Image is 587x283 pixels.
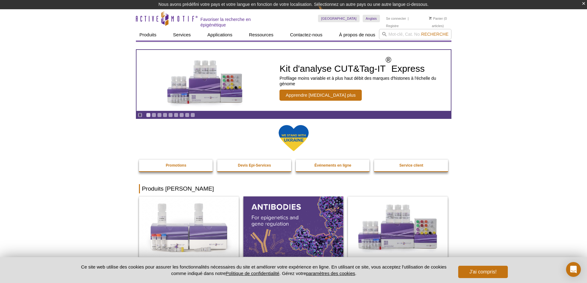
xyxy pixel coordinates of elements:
[136,29,160,41] a: Produits
[315,163,351,168] font: Événements en ligne
[374,160,449,171] a: Service client
[286,92,356,98] font: Apprendre [MEDICAL_DATA] plus
[137,50,451,111] article: Kit d'analyse CUT&Tag-IT Express
[458,266,508,278] button: J'ai compris!
[142,185,214,192] font: Produits [PERSON_NAME]
[139,160,214,171] a: Promotions
[166,163,186,168] font: Promotions
[355,271,357,276] font: .
[386,16,406,21] a: Se connecter
[429,16,443,21] a: Panier
[391,63,425,74] font: Express
[138,113,142,117] a: Activer la lecture automatique
[204,29,236,41] a: Applications
[245,29,277,41] a: Ressources
[433,17,443,20] font: Panier
[379,29,451,39] input: Mot-clé, Cat. No.
[139,196,239,257] img: Kit de préparation de bibliothèque d'ADN pour Illumina
[226,271,279,276] a: Politique de confidentialité
[386,55,391,64] font: ®
[399,163,423,168] font: Service client
[207,32,232,37] font: Applications
[386,17,406,20] font: Se connecter
[429,17,432,20] img: Votre panier
[169,29,195,41] a: Services
[81,264,446,276] font: Ce site web utilise des cookies pour assurer les fonctionnalités nécessaires du site et améliorer...
[421,32,449,37] font: Recherche
[366,17,377,20] font: Anglais
[158,2,428,7] font: Nous avons prédéfini votre pays et votre langue en fonction de votre localisation. Sélectionnez u...
[290,32,322,37] font: Contactez-nous
[318,5,335,19] img: Changer ici
[278,124,309,152] img: Nous sommes aux côtés de l'Ukraine
[296,160,370,171] a: Événements en ligne
[566,262,581,277] div: Open Intercom Messenger
[306,271,355,276] button: paramètres des cookies
[154,46,256,114] img: Kit d'analyse CUT&Tag-IT Express
[335,29,379,41] a: À propos de nous
[140,32,157,37] font: Produits
[238,163,271,168] font: Devis Epi-Services
[173,32,191,37] font: Services
[279,76,436,86] font: Profilage moins variable et à plus haut débit des marques d'histones à l'échelle du génome
[321,17,357,20] font: [GEOGRAPHIC_DATA]
[137,50,451,111] a: Kit d'analyse CUT&Tag-IT Express Kit d'analyse CUT&Tag-IT®Express Profilage moins variable et à p...
[339,32,375,37] font: À propos de nous
[386,24,399,28] a: Registre
[279,63,385,74] font: Kit d'analyse CUT&Tag-IT
[243,196,343,257] img: Tous les anticorps
[419,31,450,37] button: Recherche
[408,17,409,20] font: |
[217,160,292,171] a: Devis Epi-Services
[469,269,496,274] font: J'ai compris!
[201,17,251,27] font: Favoriser la recherche en épigénétique
[249,32,273,37] font: Ressources
[348,196,448,257] img: Kit d'analyse CUT&Tag-IT® Express
[286,29,326,41] a: Contactez-nous
[279,271,306,276] font: . Gérez votre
